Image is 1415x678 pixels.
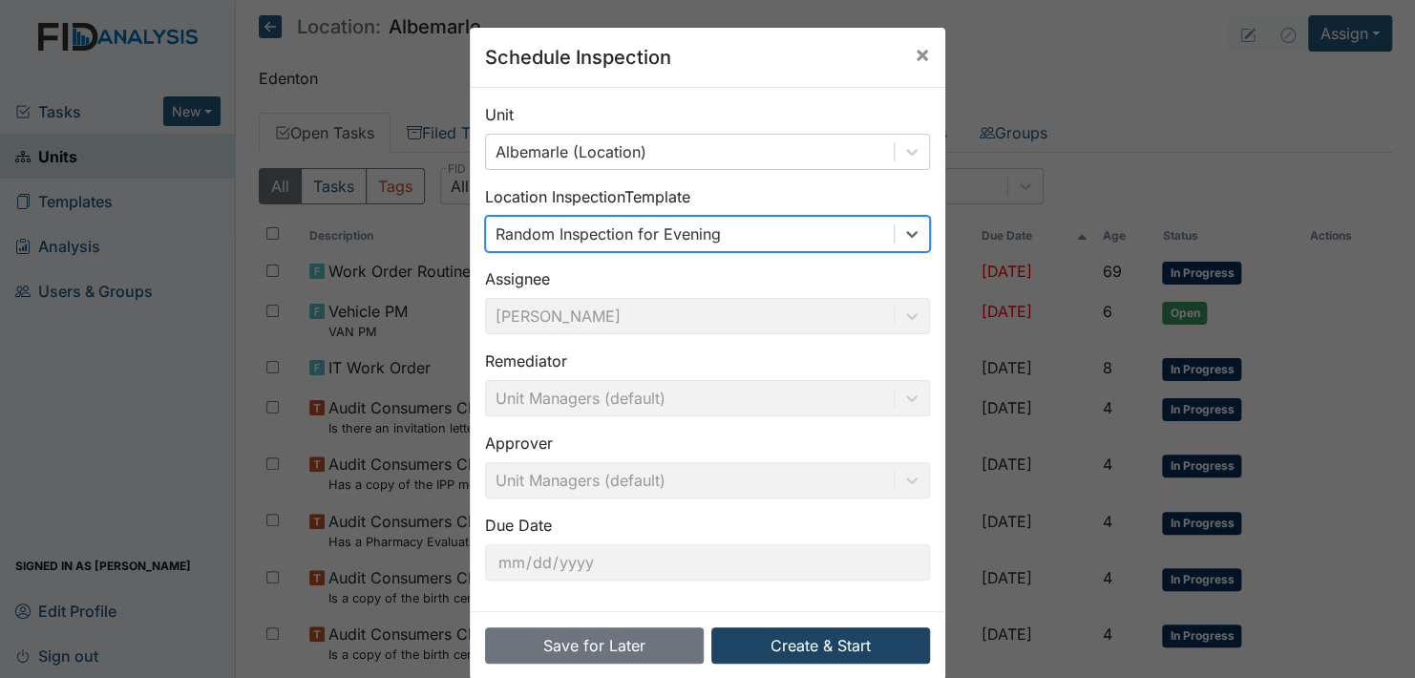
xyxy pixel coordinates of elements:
[485,103,514,126] label: Unit
[485,514,552,537] label: Due Date
[496,140,646,163] div: Albemarle (Location)
[485,432,553,455] label: Approver
[485,43,671,72] h5: Schedule Inspection
[485,350,567,372] label: Remediator
[915,40,930,68] span: ×
[899,28,945,81] button: Close
[485,267,550,290] label: Assignee
[496,222,721,245] div: Random Inspection for Evening
[485,627,704,664] button: Save for Later
[711,627,930,664] button: Create & Start
[485,185,690,208] label: Location Inspection Template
